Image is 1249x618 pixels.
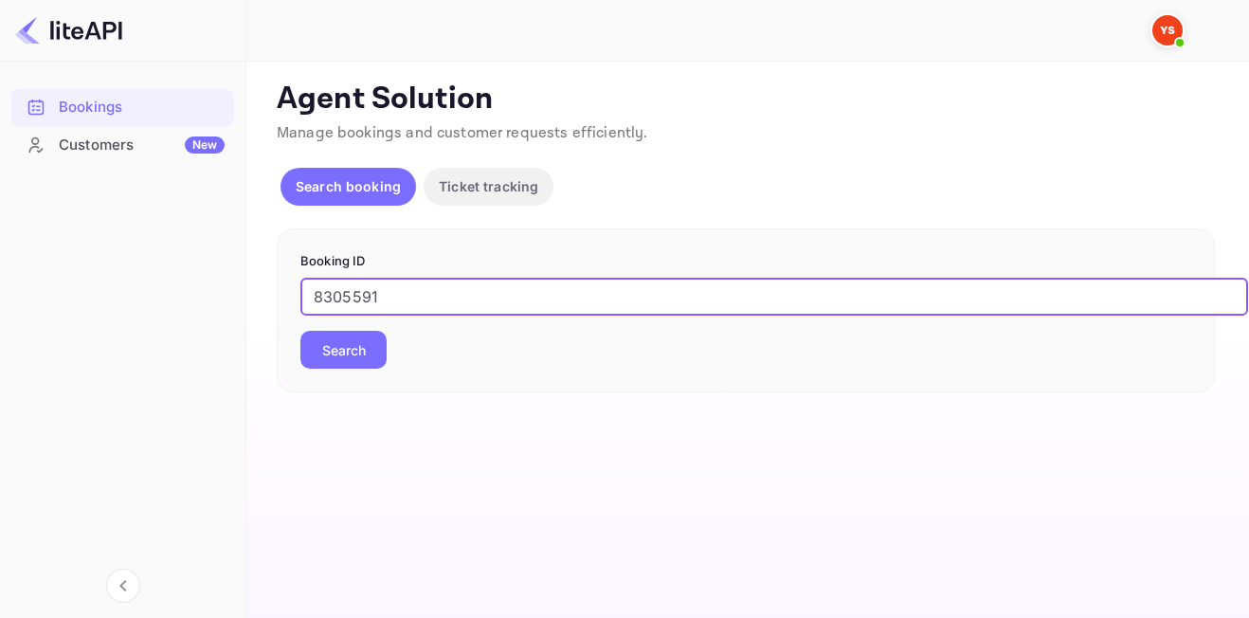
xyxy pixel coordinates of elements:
a: CustomersNew [11,127,234,162]
p: Agent Solution [277,81,1215,118]
button: Search [300,331,387,369]
input: Enter Booking ID (e.g., 63782194) [300,278,1248,316]
div: Bookings [59,97,225,118]
div: CustomersNew [11,127,234,164]
img: LiteAPI logo [15,15,122,45]
div: New [185,136,225,154]
span: Manage bookings and customer requests efficiently. [277,123,648,143]
p: Booking ID [300,252,1191,271]
img: Yandex Support [1152,15,1183,45]
div: Customers [59,135,225,156]
p: Search booking [296,176,401,196]
a: Bookings [11,89,234,124]
div: Bookings [11,89,234,126]
p: Ticket tracking [439,176,538,196]
button: Collapse navigation [106,569,140,603]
